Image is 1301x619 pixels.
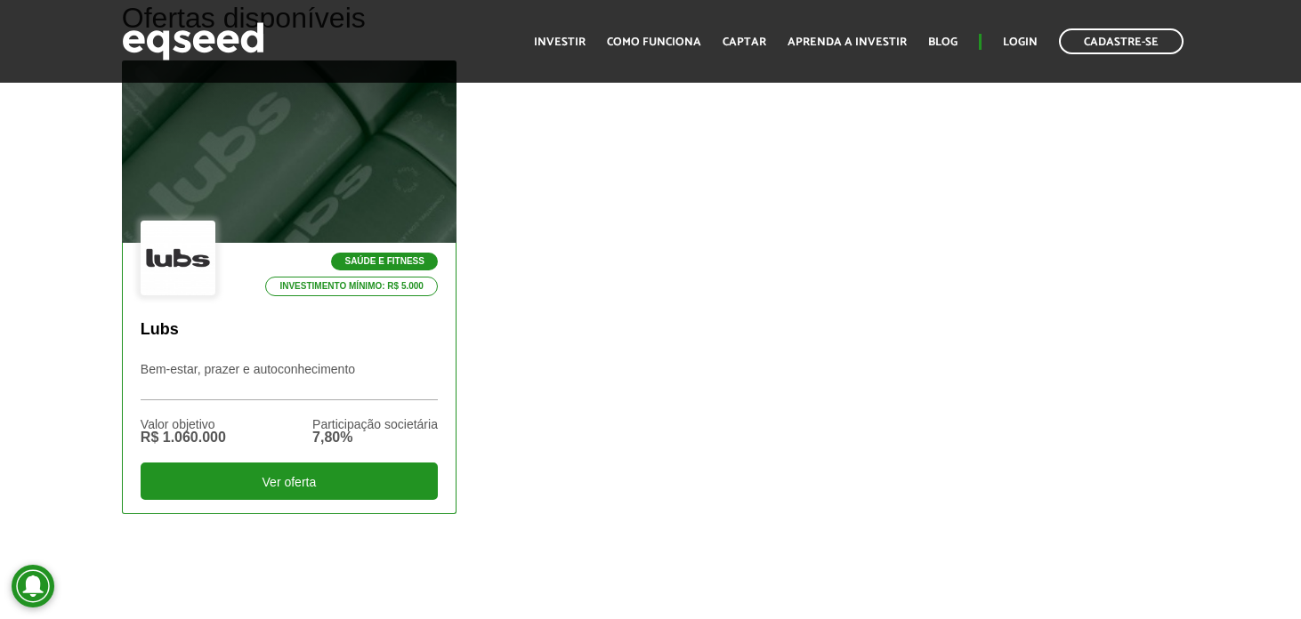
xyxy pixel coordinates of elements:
[928,36,958,48] a: Blog
[534,36,586,48] a: Investir
[265,277,438,296] p: Investimento mínimo: R$ 5.000
[607,36,701,48] a: Como funciona
[723,36,766,48] a: Captar
[141,418,226,430] div: Valor objetivo
[788,36,907,48] a: Aprenda a investir
[141,462,438,500] div: Ver oferta
[141,362,438,400] p: Bem-estar, prazer e autoconhecimento
[141,430,226,445] div: R$ 1.060.000
[122,60,457,513] a: Saúde e Fitness Investimento mínimo: R$ 5.000 Lubs Bem-estar, prazer e autoconhecimento Valor obj...
[312,418,438,430] div: Participação societária
[331,253,437,270] p: Saúde e Fitness
[1059,28,1184,54] a: Cadastre-se
[1003,36,1038,48] a: Login
[122,18,264,65] img: EqSeed
[141,320,438,340] p: Lubs
[312,430,438,445] div: 7,80%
